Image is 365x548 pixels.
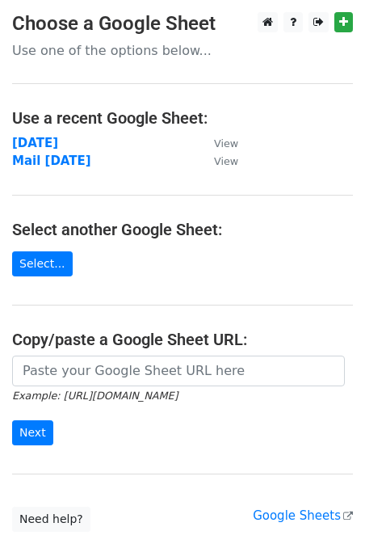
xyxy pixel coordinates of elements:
[12,390,178,402] small: Example: [URL][DOMAIN_NAME]
[12,12,353,36] h3: Choose a Google Sheet
[12,108,353,128] h4: Use a recent Google Sheet:
[214,155,238,167] small: View
[12,420,53,445] input: Next
[12,136,58,150] a: [DATE]
[253,508,353,523] a: Google Sheets
[12,220,353,239] h4: Select another Google Sheet:
[198,136,238,150] a: View
[12,507,90,532] a: Need help?
[214,137,238,150] small: View
[12,356,345,386] input: Paste your Google Sheet URL here
[12,251,73,276] a: Select...
[12,42,353,59] p: Use one of the options below...
[12,154,91,168] a: Mail [DATE]
[12,330,353,349] h4: Copy/paste a Google Sheet URL:
[198,154,238,168] a: View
